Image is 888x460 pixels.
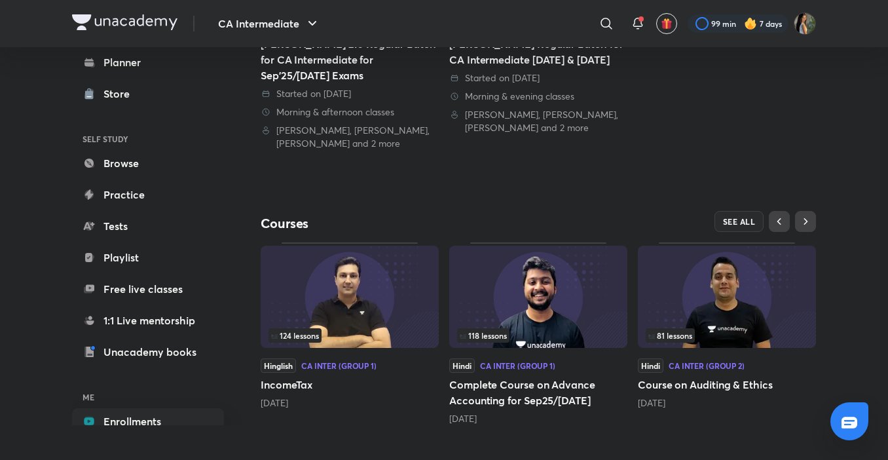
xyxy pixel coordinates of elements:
[669,362,745,370] div: CA Inter (Group 2)
[449,358,475,373] span: Hindi
[72,14,177,33] a: Company Logo
[72,182,224,208] a: Practice
[261,36,439,83] div: [PERSON_NAME] 2.0 Regular Batch for CA Intermediate for Sep'25/[DATE] Exams
[72,150,224,176] a: Browse
[261,246,439,348] img: Thumbnail
[261,242,439,409] div: IncomeTax
[261,124,439,150] div: Rahul Panchal, Nakul Katheria, Akhilesh Daga and 2 more
[744,17,757,30] img: streak
[656,13,677,34] button: avatar
[72,49,224,75] a: Planner
[72,244,224,271] a: Playlist
[646,328,808,343] div: infosection
[449,412,627,425] div: 2 months ago
[268,328,431,343] div: infocontainer
[638,246,816,348] img: Thumbnail
[661,18,673,29] img: avatar
[480,362,555,370] div: CA Inter (Group 1)
[638,358,663,373] span: Hindi
[268,328,431,343] div: left
[449,242,627,425] div: Complete Course on Advance Accounting for Sep25/Jan 26
[646,328,808,343] div: left
[638,242,816,409] div: Course on Auditing & Ethics
[72,386,224,408] h6: ME
[449,377,627,408] h5: Complete Course on Advance Accounting for Sep25/[DATE]
[271,332,319,339] span: 124 lessons
[261,215,538,232] h4: Courses
[103,86,138,102] div: Store
[261,105,439,119] div: Morning & afternoon classes
[449,71,627,85] div: Started on 12 Nov 2024
[261,396,439,410] div: 2 months ago
[72,128,224,150] h6: SELF STUDY
[449,90,627,103] div: Morning & evening classes
[72,408,224,434] a: Enrollments
[638,377,816,393] h5: Course on Auditing & Ethics
[457,328,620,343] div: left
[72,307,224,334] a: 1:1 Live mentorship
[261,358,296,373] span: Hinglish
[723,217,756,226] span: SEE ALL
[301,362,377,370] div: CA Inter (Group 1)
[460,332,507,339] span: 118 lessons
[72,276,224,302] a: Free live classes
[72,213,224,239] a: Tests
[261,377,439,393] h5: IncomeTax
[638,396,816,410] div: 3 months ago
[648,332,692,339] span: 81 lessons
[72,14,177,30] img: Company Logo
[714,211,764,232] button: SEE ALL
[449,246,627,348] img: Thumbnail
[261,87,439,100] div: Started on 12 Aug 2024
[449,108,627,134] div: Rahul Panchal, Nakul Katheria, Akhilesh Daga and 2 more
[449,36,627,67] div: [PERSON_NAME] Regular Batch for CA Intermediate [DATE] & [DATE]
[457,328,620,343] div: infosection
[794,12,816,35] img: Bhumika
[72,81,224,107] a: Store
[72,339,224,365] a: Unacademy books
[268,328,431,343] div: infosection
[646,328,808,343] div: infocontainer
[210,10,328,37] button: CA Intermediate
[457,328,620,343] div: infocontainer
